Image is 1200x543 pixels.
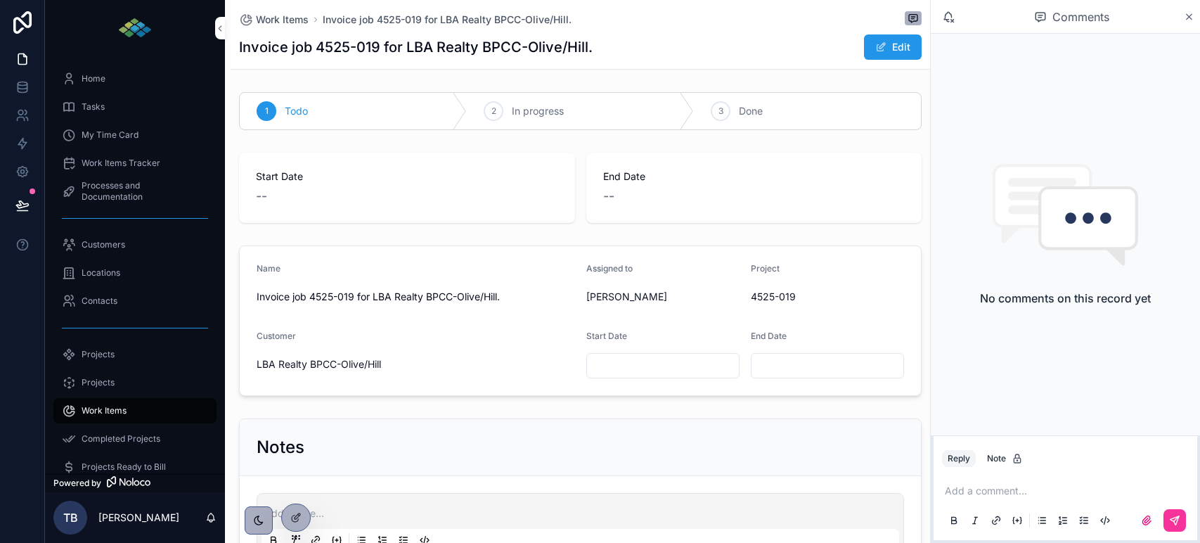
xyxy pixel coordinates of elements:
[82,433,160,445] span: Completed Projects
[942,450,976,467] button: Reply
[257,290,575,304] span: Invoice job 4525-019 for LBA Realty BPCC-Olive/Hill.
[864,34,922,60] button: Edit
[491,106,496,117] span: 2
[586,331,627,341] span: Start Date
[751,290,796,304] a: 4525-019
[1052,8,1109,25] span: Comments
[718,106,723,117] span: 3
[82,180,202,203] span: Processes and Documentation
[53,370,217,395] a: Projects
[257,331,296,341] span: Customer
[53,122,217,148] a: My Time Card
[82,73,105,84] span: Home
[739,104,763,118] span: Done
[285,104,308,118] span: Todo
[512,104,564,118] span: In progress
[82,405,127,416] span: Work Items
[82,158,160,169] span: Work Items Tracker
[53,151,217,176] a: Work Items Tracker
[603,170,905,184] span: End Date
[53,454,217,480] a: Projects Ready to Bill
[82,461,166,473] span: Projects Ready to Bill
[82,129,138,141] span: My Time Card
[53,398,217,423] a: Work Items
[53,94,217,120] a: Tasks
[53,260,217,286] a: Locations
[53,179,217,204] a: Processes and Documentation
[257,263,280,274] span: Name
[586,290,667,304] a: [PERSON_NAME]
[239,37,593,57] h1: Invoice job 4525-019 for LBA Realty BPCC-Olive/Hill.
[82,239,125,250] span: Customers
[82,267,120,279] span: Locations
[45,56,225,474] div: scrollable content
[53,426,217,452] a: Completed Projects
[239,13,309,27] a: Work Items
[82,349,115,360] span: Projects
[98,511,179,525] p: [PERSON_NAME]
[323,13,572,27] a: Invoice job 4525-019 for LBA Realty BPCC-Olive/Hill.
[603,186,614,206] span: --
[586,263,633,274] span: Assigned to
[987,453,1023,464] div: Note
[751,263,780,274] span: Project
[256,170,558,184] span: Start Date
[257,357,381,371] a: LBA Realty BPCC-Olive/Hill
[751,331,787,341] span: End Date
[981,450,1028,467] button: Note
[265,106,269,117] span: 1
[82,295,117,307] span: Contacts
[53,478,101,489] span: Powered by
[82,101,105,113] span: Tasks
[117,17,153,39] img: App logo
[53,342,217,367] a: Projects
[82,377,115,388] span: Projects
[53,232,217,257] a: Customers
[63,509,78,526] span: TB
[980,290,1151,307] h2: No comments on this record yet
[257,436,304,459] h2: Notes
[53,288,217,314] a: Contacts
[45,474,225,492] a: Powered by
[53,66,217,91] a: Home
[256,13,309,27] span: Work Items
[256,186,267,206] span: --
